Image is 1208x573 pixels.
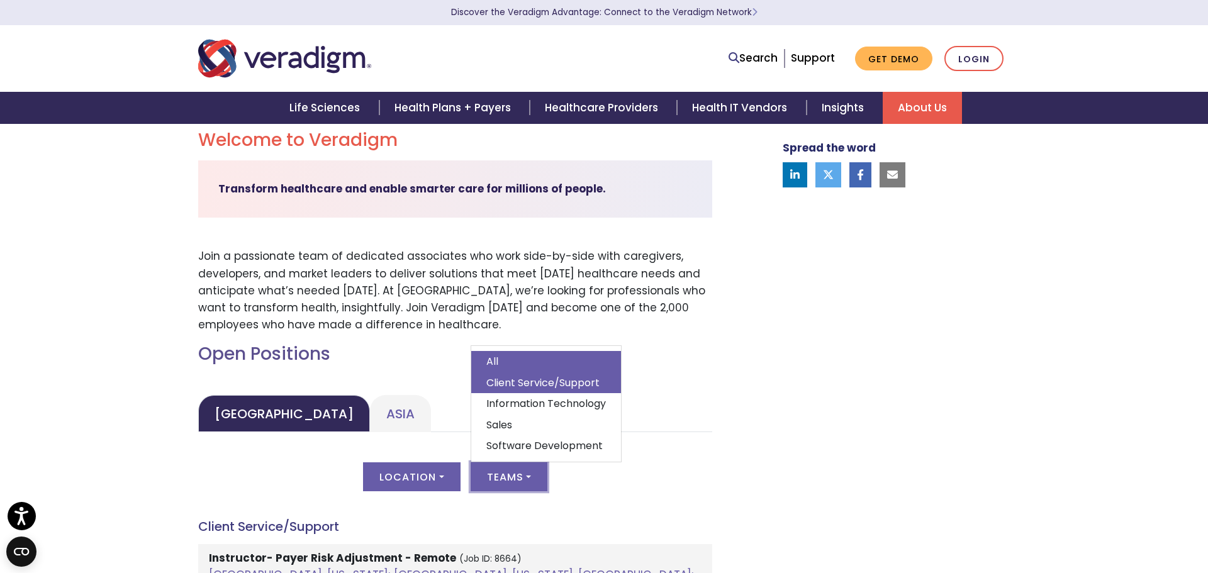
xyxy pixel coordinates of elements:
[855,47,932,71] a: Get Demo
[471,393,621,414] a: Information Technology
[209,550,456,565] strong: Instructor- Payer Risk Adjustment - Remote
[807,92,883,124] a: Insights
[944,46,1004,72] a: Login
[752,6,758,18] span: Learn More
[471,351,621,372] a: All
[783,140,876,155] strong: Spread the word
[198,395,370,432] a: [GEOGRAPHIC_DATA]
[883,92,962,124] a: About Us
[471,414,621,436] a: Sales
[198,38,371,79] img: Veradigm logo
[471,435,621,457] a: Software Development
[677,92,806,124] a: Health IT Vendors
[363,462,460,491] button: Location
[218,181,606,196] strong: Transform healthcare and enable smarter care for millions of people.
[379,92,530,124] a: Health Plans + Payers
[530,92,677,124] a: Healthcare Providers
[451,6,758,18] a: Discover the Veradigm Advantage: Connect to the Veradigm NetworkLearn More
[6,537,36,567] button: Open CMP widget
[198,130,712,151] h2: Welcome to Veradigm
[198,248,712,333] p: Join a passionate team of dedicated associates who work side-by-side with caregivers, developers,...
[370,395,431,432] a: Asia
[274,92,379,124] a: Life Sciences
[471,462,547,491] button: Teams
[729,50,778,67] a: Search
[791,50,835,65] a: Support
[198,519,712,534] h4: Client Service/Support
[459,553,522,565] small: (Job ID: 8664)
[198,343,712,365] h2: Open Positions
[471,372,621,394] a: Client Service/Support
